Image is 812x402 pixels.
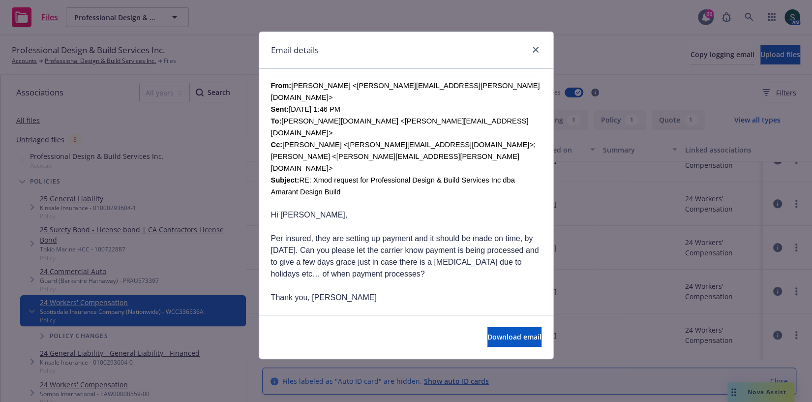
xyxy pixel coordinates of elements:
h1: Email details [271,44,319,57]
a: close [530,44,541,56]
p: Hi [PERSON_NAME], [271,209,541,221]
span: Download email [487,332,541,341]
b: To: [271,117,282,125]
b: Sent: [271,105,289,113]
button: Download email [487,327,541,347]
p: Thank you, [PERSON_NAME] [271,292,541,304]
b: Subject: [271,176,300,184]
b: Cc: [271,141,283,149]
p: Per insured, they are setting up payment and it should be made on time, by [DATE]. Can you please... [271,233,541,280]
font: [PERSON_NAME] <[PERSON_NAME][EMAIL_ADDRESS][PERSON_NAME][DOMAIN_NAME]> [DATE] 1:46 PM [PERSON_NAM... [271,82,540,196]
b: From: [271,82,292,90]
